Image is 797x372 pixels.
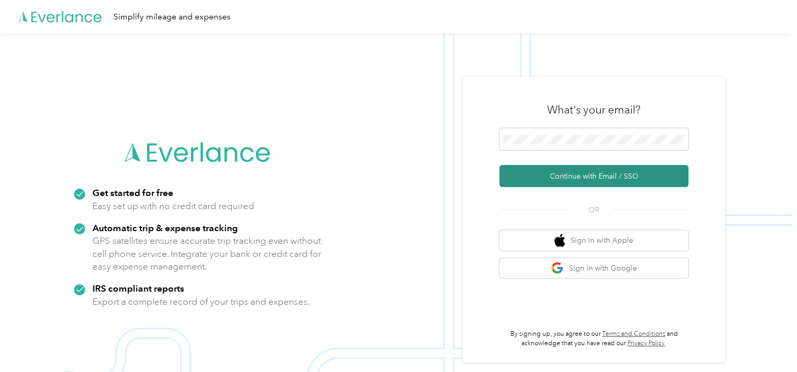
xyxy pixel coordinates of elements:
[92,283,184,294] strong: IRS compliant reports
[92,222,238,233] strong: Automatic trip & expense tracking
[554,234,565,247] img: apple logo
[602,330,665,338] a: Terms and Conditions
[113,11,230,24] div: Simplify mileage and expenses
[92,200,254,213] p: Easy set up with no credit card required
[575,204,612,215] span: OR
[499,230,688,251] button: apple logoSign in with Apple
[547,102,641,117] h3: What's your email?
[92,187,173,198] strong: Get started for free
[499,329,688,348] p: By signing up, you agree to our and acknowledge that you have read our .
[551,262,564,275] img: google logo
[92,295,310,308] p: Export a complete record of your trips and expenses.
[627,339,665,347] a: Privacy Policy
[499,258,688,278] button: google logoSign in with Google
[92,234,322,273] p: GPS satellites ensure accurate trip tracking even without cell phone service. Integrate your bank...
[499,165,688,187] button: Continue with Email / SSO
